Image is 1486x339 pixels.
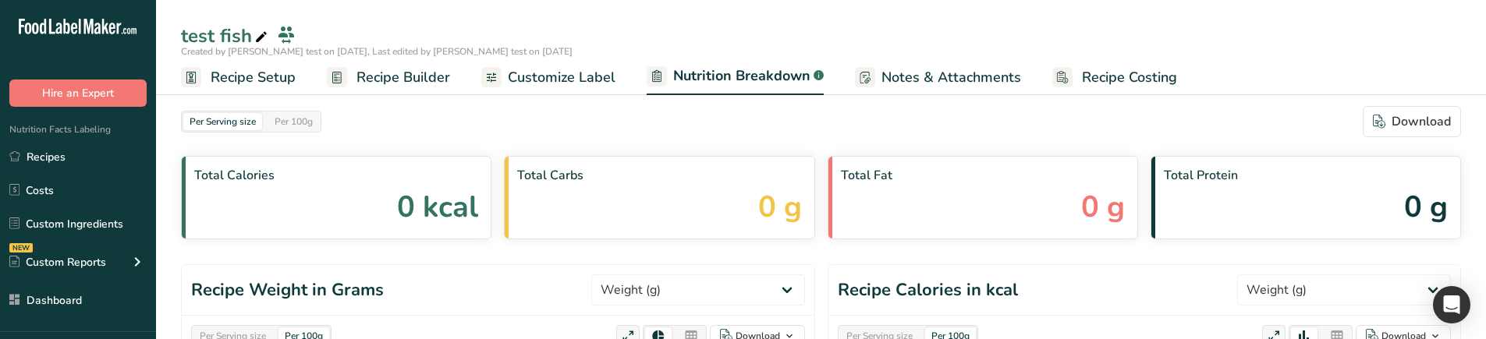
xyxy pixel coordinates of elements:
[191,277,384,303] h1: Recipe Weight in Grams
[1373,112,1451,131] div: Download
[1082,67,1177,88] span: Recipe Costing
[647,58,824,96] a: Nutrition Breakdown
[1433,286,1470,323] div: Open Intercom Messenger
[841,166,1125,185] span: Total Fat
[1363,106,1461,137] button: Download
[9,79,147,107] button: Hire an Expert
[481,60,615,95] a: Customize Label
[397,185,478,229] span: 0 kcal
[181,60,296,95] a: Recipe Setup
[673,65,810,87] span: Nutrition Breakdown
[9,243,33,252] div: NEW
[327,60,450,95] a: Recipe Builder
[838,277,1018,303] h1: Recipe Calories in kcal
[855,60,1021,95] a: Notes & Attachments
[881,67,1021,88] span: Notes & Attachments
[181,22,271,50] div: test fish
[517,166,801,185] span: Total Carbs
[211,67,296,88] span: Recipe Setup
[1164,166,1448,185] span: Total Protein
[268,113,319,130] div: Per 100g
[9,254,106,270] div: Custom Reports
[194,166,478,185] span: Total Calories
[181,45,573,58] span: Created by [PERSON_NAME] test on [DATE], Last edited by [PERSON_NAME] test on [DATE]
[758,185,802,229] span: 0 g
[356,67,450,88] span: Recipe Builder
[183,113,262,130] div: Per Serving size
[508,67,615,88] span: Customize Label
[1081,185,1125,229] span: 0 g
[1052,60,1177,95] a: Recipe Costing
[1404,185,1448,229] span: 0 g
